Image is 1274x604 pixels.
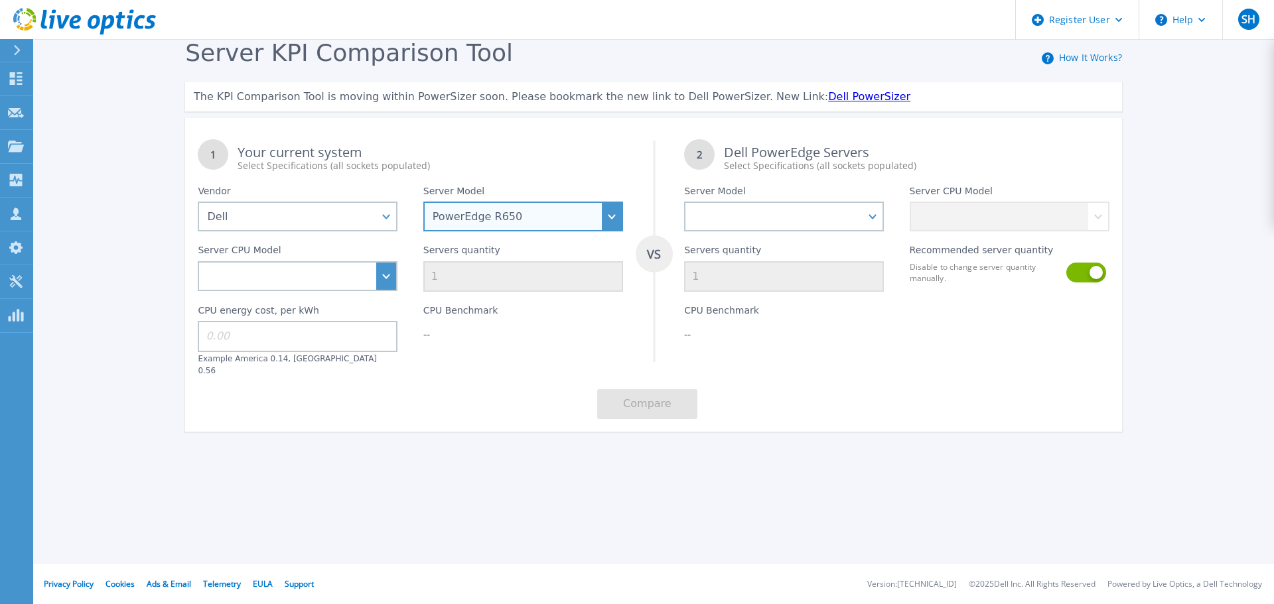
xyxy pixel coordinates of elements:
[423,245,500,261] label: Servers quantity
[684,328,884,341] div: --
[185,39,513,66] span: Server KPI Comparison Tool
[198,186,230,202] label: Vendor
[1107,580,1262,589] li: Powered by Live Optics, a Dell Technology
[198,354,377,375] label: Example America 0.14, [GEOGRAPHIC_DATA] 0.56
[646,246,661,262] tspan: VS
[423,305,498,321] label: CPU Benchmark
[423,328,623,341] div: --
[285,578,314,589] a: Support
[684,305,759,321] label: CPU Benchmark
[1059,51,1122,64] a: How It Works?
[106,578,135,589] a: Cookies
[597,389,697,419] button: Compare
[697,148,703,161] tspan: 2
[423,186,484,202] label: Server Model
[724,146,1109,172] div: Dell PowerEdge Servers
[1241,14,1255,25] span: SH
[253,578,273,589] a: EULA
[684,186,745,202] label: Server Model
[198,321,397,351] input: 0.00
[203,578,241,589] a: Telemetry
[910,245,1054,261] label: Recommended server quantity
[238,159,622,172] div: Select Specifications (all sockets populated)
[828,90,910,103] a: Dell PowerSizer
[724,159,1109,172] div: Select Specifications (all sockets populated)
[198,305,319,321] label: CPU energy cost, per kWh
[44,578,94,589] a: Privacy Policy
[910,186,993,202] label: Server CPU Model
[969,580,1096,589] li: © 2025 Dell Inc. All Rights Reserved
[147,578,191,589] a: Ads & Email
[194,90,828,103] span: The KPI Comparison Tool is moving within PowerSizer soon. Please bookmark the new link to Dell Po...
[684,245,761,261] label: Servers quantity
[198,245,281,261] label: Server CPU Model
[910,261,1058,284] label: Disable to change server quantity manually.
[867,580,957,589] li: Version: [TECHNICAL_ID]
[210,148,216,161] tspan: 1
[238,146,622,172] div: Your current system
